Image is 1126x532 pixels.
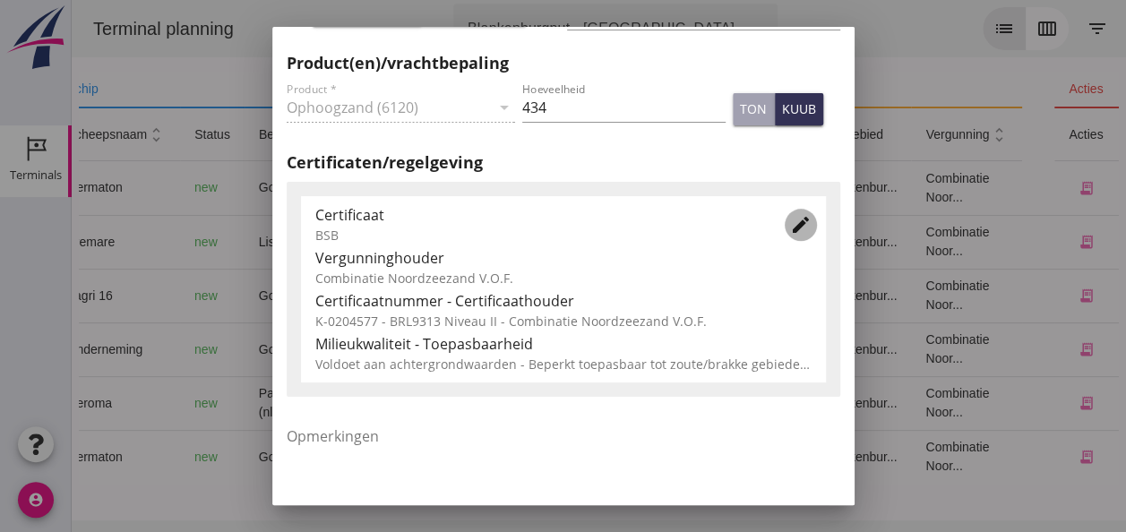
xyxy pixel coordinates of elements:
td: Filling sand [511,376,602,430]
i: receipt_long [1007,234,1023,250]
div: ton [740,99,767,118]
td: Blankenbur... [738,376,840,430]
input: Hoeveelheid [522,93,726,122]
td: 18 [602,430,738,484]
div: Milieukwaliteit - Toepasbaarheid [315,333,812,355]
td: Blankenbur... [738,215,840,269]
i: unfold_more [569,125,588,144]
th: acties [983,107,1047,161]
i: edit [790,214,812,236]
div: kuub [782,99,816,118]
td: new [108,269,173,322]
div: Lisse (nl) [187,233,278,252]
div: Certificaat [315,204,761,226]
td: Combinatie Noor... [839,161,950,215]
small: m3 [359,399,374,409]
th: acties [983,72,1047,107]
td: Filling sand [511,215,602,269]
i: receipt_long [1007,180,1023,196]
td: Ontzilt oph.zan... [511,161,602,215]
i: directions_boat [265,397,278,409]
i: receipt_long [1007,395,1023,411]
td: Combinatie Noor... [839,430,950,484]
i: directions_boat [232,450,245,463]
td: 18 [602,161,738,215]
i: directions_boat [232,343,245,356]
td: 1298 [324,269,423,322]
th: status [108,107,173,161]
div: Certificaatnummer - Certificaathouder [315,290,812,312]
textarea: Opmerkingen [287,422,840,516]
td: Combinatie Noor... [839,215,950,269]
th: cumulatief [423,107,511,161]
th: hoeveelheid [324,107,423,161]
small: m3 [366,345,381,356]
td: new [108,430,173,484]
i: unfold_more [705,125,724,144]
td: 1231 [324,322,423,376]
td: Blankenbur... [738,161,840,215]
span: vergunning [854,127,936,142]
td: 672 [324,430,423,484]
i: receipt_long [1007,287,1023,304]
div: Terminal planning [7,16,176,41]
i: unfold_more [917,125,936,144]
div: Gouda [187,178,278,197]
td: new [108,215,173,269]
th: bestemming [173,107,292,161]
i: filter_list [1015,18,1036,39]
i: directions_boat [232,289,245,302]
th: wingebied [738,107,840,161]
span: product [526,127,588,142]
div: Vergunninghouder [315,247,812,269]
i: list [922,18,943,39]
i: unfold_more [75,125,94,144]
th: product [324,72,950,107]
td: Blankenbur... [738,430,840,484]
div: Blankenburgput - [GEOGRAPHIC_DATA] [396,18,663,39]
i: receipt_long [1007,341,1023,357]
td: Combinatie Noor... [839,269,950,322]
td: 18 [602,215,738,269]
span: vak/bunker/silo [616,127,724,142]
i: arrow_drop_down [674,18,695,39]
td: new [108,322,173,376]
td: Blankenbur... [738,269,840,322]
div: Gouda [187,448,278,467]
td: Combinatie Noor... [839,376,950,430]
td: new [108,376,173,430]
div: Voldoet aan achtergrondwaarden - Beperkt toepasbaar tot zoute/brakke gebieden (Niveau II) [315,355,812,373]
td: 434 [324,215,423,269]
i: receipt_long [1007,449,1023,465]
small: m3 [359,237,374,248]
td: 18 [602,376,738,430]
td: 18 [602,322,738,376]
td: Ontzilt oph.zan... [511,269,602,322]
small: m3 [359,452,374,463]
div: K-0204577 - BRL9313 Niveau II - Combinatie Noordzeezand V.O.F. [315,312,812,330]
button: ton [733,93,775,125]
td: Ontzilt oph.zan... [511,430,602,484]
td: Blankenbur... [738,322,840,376]
h2: Certificaten/regelgeving [287,150,840,175]
td: new [108,161,173,215]
div: Combinatie Noordzeezand V.O.F. [315,269,812,287]
small: m3 [359,183,374,193]
td: 672 [324,161,423,215]
i: directions_boat [232,182,245,194]
i: directions_boat [245,236,258,248]
small: m3 [366,291,381,302]
div: Papendrecht (nl) [187,384,278,422]
div: Gouda [187,287,278,305]
td: 994 [324,376,423,430]
div: Gouda [187,340,278,359]
h2: Product(en)/vrachtbepaling [287,51,840,75]
i: calendar_view_week [965,18,986,39]
button: kuub [775,93,823,125]
td: Combinatie Noor... [839,322,950,376]
td: Ontzilt oph.zan... [511,322,602,376]
div: BSB [315,226,761,245]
